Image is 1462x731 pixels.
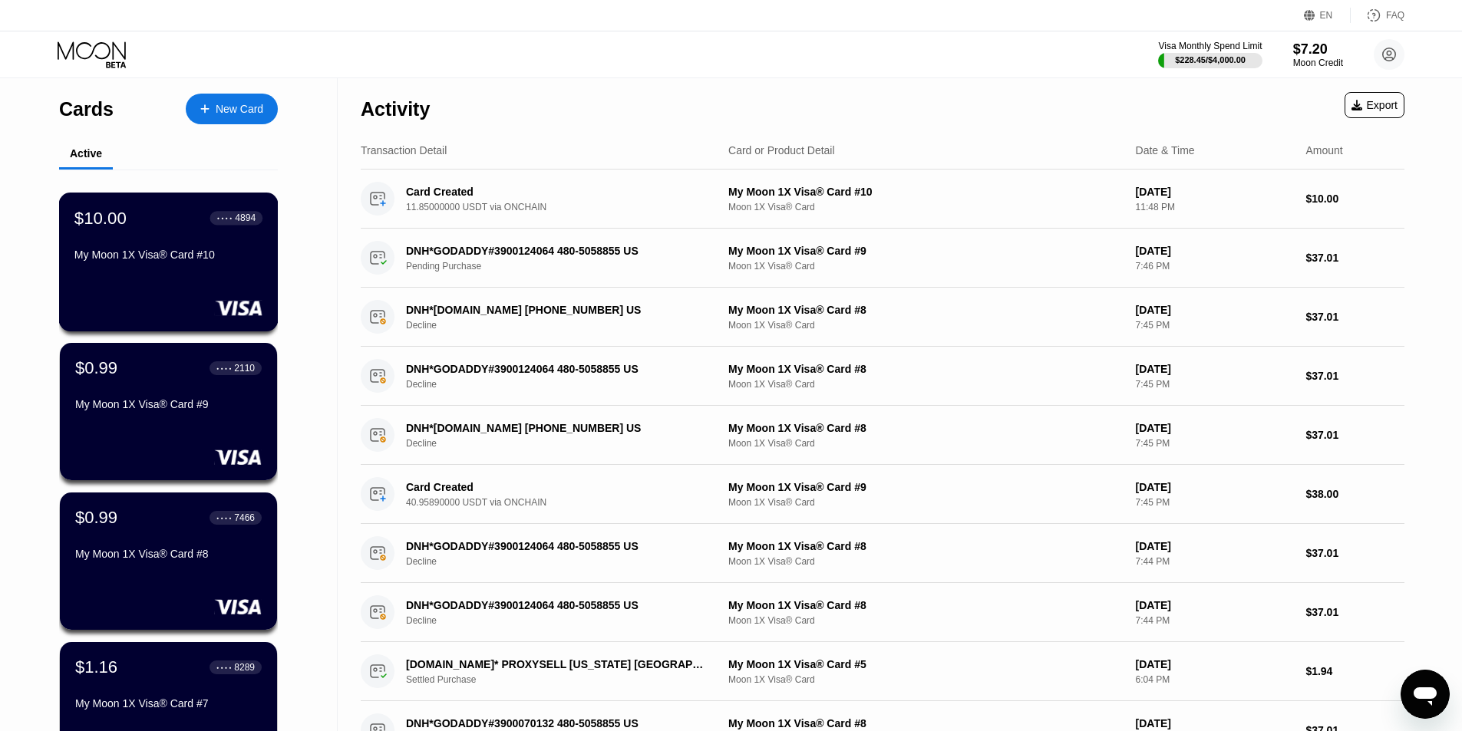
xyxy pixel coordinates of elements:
[361,524,1404,583] div: DNH*GODADDY#3900124064 480-5058855 USDeclineMy Moon 1X Visa® Card #8Moon 1X Visa® Card[DATE]7:44 ...
[1158,41,1262,68] div: Visa Monthly Spend Limit$228.45/$4,000.00
[1136,497,1294,508] div: 7:45 PM
[75,657,117,677] div: $1.16
[361,583,1404,642] div: DNH*GODADDY#3900124064 480-5058855 USDeclineMy Moon 1X Visa® Card #8Moon 1X Visa® Card[DATE]7:44 ...
[1386,10,1404,21] div: FAQ
[361,170,1404,229] div: Card Created11.85000000 USDT via ONCHAINMy Moon 1X Visa® Card #10Moon 1X Visa® Card[DATE]11:48 PM...
[75,398,262,410] div: My Moon 1X Visa® Card #9
[406,497,726,508] div: 40.95890000 USDT via ONCHAIN
[1305,606,1404,618] div: $37.01
[1305,665,1404,677] div: $1.94
[406,304,704,316] div: DNH*[DOMAIN_NAME] [PHONE_NUMBER] US
[1305,370,1404,382] div: $37.01
[406,202,726,212] div: 11.85000000 USDT via ONCHAIN
[1305,429,1404,441] div: $37.01
[728,674,1124,685] div: Moon 1X Visa® Card
[728,599,1124,611] div: My Moon 1X Visa® Card #8
[1158,41,1262,51] div: Visa Monthly Spend Limit
[728,379,1124,390] div: Moon 1X Visa® Card
[234,363,255,374] div: 2110
[1305,144,1342,156] div: Amount
[1305,547,1404,559] div: $37.01
[1136,144,1195,156] div: Date & Time
[406,261,726,272] div: Pending Purchase
[60,193,277,331] div: $10.00● ● ● ●4894My Moon 1X Visa® Card #10
[1136,556,1294,567] div: 7:44 PM
[1136,717,1294,729] div: [DATE]
[728,615,1124,626] div: Moon 1X Visa® Card
[728,556,1124,567] div: Moon 1X Visa® Card
[406,320,726,331] div: Decline
[1401,670,1450,719] iframe: Button to launch messaging window
[70,147,102,160] div: Active
[1345,92,1404,118] div: Export
[1136,540,1294,552] div: [DATE]
[1136,186,1294,198] div: [DATE]
[1293,41,1343,68] div: $7.20Moon Credit
[728,245,1124,257] div: My Moon 1X Visa® Card #9
[406,422,704,434] div: DNH*[DOMAIN_NAME] [PHONE_NUMBER] US
[1304,8,1351,23] div: EN
[1136,304,1294,316] div: [DATE]
[361,98,430,120] div: Activity
[1136,674,1294,685] div: 6:04 PM
[361,229,1404,288] div: DNH*GODADDY#3900124064 480-5058855 USPending PurchaseMy Moon 1X Visa® Card #9Moon 1X Visa® Card[D...
[216,665,232,670] div: ● ● ● ●
[728,658,1124,670] div: My Moon 1X Visa® Card #5
[1305,488,1404,500] div: $38.00
[216,515,232,520] div: ● ● ● ●
[234,662,255,673] div: 8289
[406,540,704,552] div: DNH*GODADDY#3900124064 480-5058855 US
[74,249,262,261] div: My Moon 1X Visa® Card #10
[728,202,1124,212] div: Moon 1X Visa® Card
[406,674,726,685] div: Settled Purchase
[361,144,447,156] div: Transaction Detail
[728,144,835,156] div: Card or Product Detail
[1293,58,1343,68] div: Moon Credit
[75,508,117,528] div: $0.99
[1136,658,1294,670] div: [DATE]
[1136,422,1294,434] div: [DATE]
[406,245,704,257] div: DNH*GODADDY#3900124064 480-5058855 US
[406,658,704,670] div: [DOMAIN_NAME]* PROXYSELL [US_STATE] [GEOGRAPHIC_DATA]
[234,512,255,523] div: 7466
[1351,8,1404,23] div: FAQ
[1136,438,1294,449] div: 7:45 PM
[1305,252,1404,264] div: $37.01
[406,615,726,626] div: Decline
[74,208,127,228] div: $10.00
[361,642,1404,701] div: [DOMAIN_NAME]* PROXYSELL [US_STATE] [GEOGRAPHIC_DATA]Settled PurchaseMy Moon 1X Visa® Card #5Moon...
[1136,320,1294,331] div: 7:45 PM
[75,548,262,560] div: My Moon 1X Visa® Card #8
[406,438,726,449] div: Decline
[1136,245,1294,257] div: [DATE]
[75,697,262,710] div: My Moon 1X Visa® Card #7
[1136,379,1294,390] div: 7:45 PM
[406,556,726,567] div: Decline
[728,186,1124,198] div: My Moon 1X Visa® Card #10
[728,540,1124,552] div: My Moon 1X Visa® Card #8
[186,94,278,124] div: New Card
[728,717,1124,729] div: My Moon 1X Visa® Card #8
[361,465,1404,524] div: Card Created40.95890000 USDT via ONCHAINMy Moon 1X Visa® Card #9Moon 1X Visa® Card[DATE]7:45 PM$3...
[406,717,704,729] div: DNH*GODADDY#3900070132 480-5058855 US
[728,304,1124,316] div: My Moon 1X Visa® Card #8
[728,497,1124,508] div: Moon 1X Visa® Card
[60,492,277,630] div: $0.99● ● ● ●7466My Moon 1X Visa® Card #8
[728,363,1124,375] div: My Moon 1X Visa® Card #8
[361,288,1404,347] div: DNH*[DOMAIN_NAME] [PHONE_NUMBER] USDeclineMy Moon 1X Visa® Card #8Moon 1X Visa® Card[DATE]7:45 PM...
[406,379,726,390] div: Decline
[1293,41,1343,58] div: $7.20
[1175,55,1246,64] div: $228.45 / $4,000.00
[235,212,256,223] div: 4894
[406,599,704,611] div: DNH*GODADDY#3900124064 480-5058855 US
[1305,193,1404,205] div: $10.00
[728,438,1124,449] div: Moon 1X Visa® Card
[216,103,263,116] div: New Card
[1320,10,1333,21] div: EN
[1136,615,1294,626] div: 7:44 PM
[1305,311,1404,323] div: $37.01
[60,343,277,480] div: $0.99● ● ● ●2110My Moon 1X Visa® Card #9
[406,186,704,198] div: Card Created
[361,406,1404,465] div: DNH*[DOMAIN_NAME] [PHONE_NUMBER] USDeclineMy Moon 1X Visa® Card #8Moon 1X Visa® Card[DATE]7:45 PM...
